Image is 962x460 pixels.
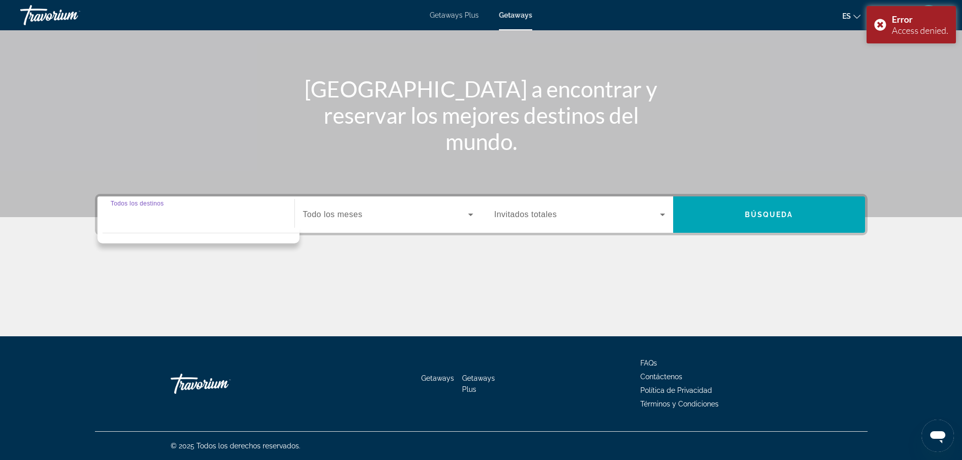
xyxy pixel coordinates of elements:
[916,5,942,26] button: User Menu
[111,209,281,221] input: Select destination
[421,374,454,382] a: Getaways
[922,420,954,452] iframe: Botón para iniciar la ventana de mensajería
[640,359,657,367] a: FAQs
[462,374,495,393] a: Getaways Plus
[97,228,299,243] div: Destination options
[171,442,300,450] span: © 2025 Todos los derechos reservados.
[292,76,671,155] h1: [GEOGRAPHIC_DATA] a encontrar y reservar los mejores destinos del mundo.
[892,25,948,36] div: Access denied.
[494,210,557,219] span: Invitados totales
[303,210,363,219] span: Todo los meses
[842,12,851,20] span: es
[640,373,682,381] a: Contáctenos
[673,196,865,233] button: Search
[97,196,865,233] div: Search widget
[640,400,719,408] a: Términos y Condiciones
[111,200,164,207] span: Todos los destinos
[892,14,948,25] div: Error
[640,386,712,394] a: Política de Privacidad
[430,11,479,19] a: Getaways Plus
[745,211,793,219] span: Búsqueda
[171,369,272,399] a: Go Home
[499,11,532,19] a: Getaways
[842,9,860,23] button: Change language
[20,2,121,28] a: Travorium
